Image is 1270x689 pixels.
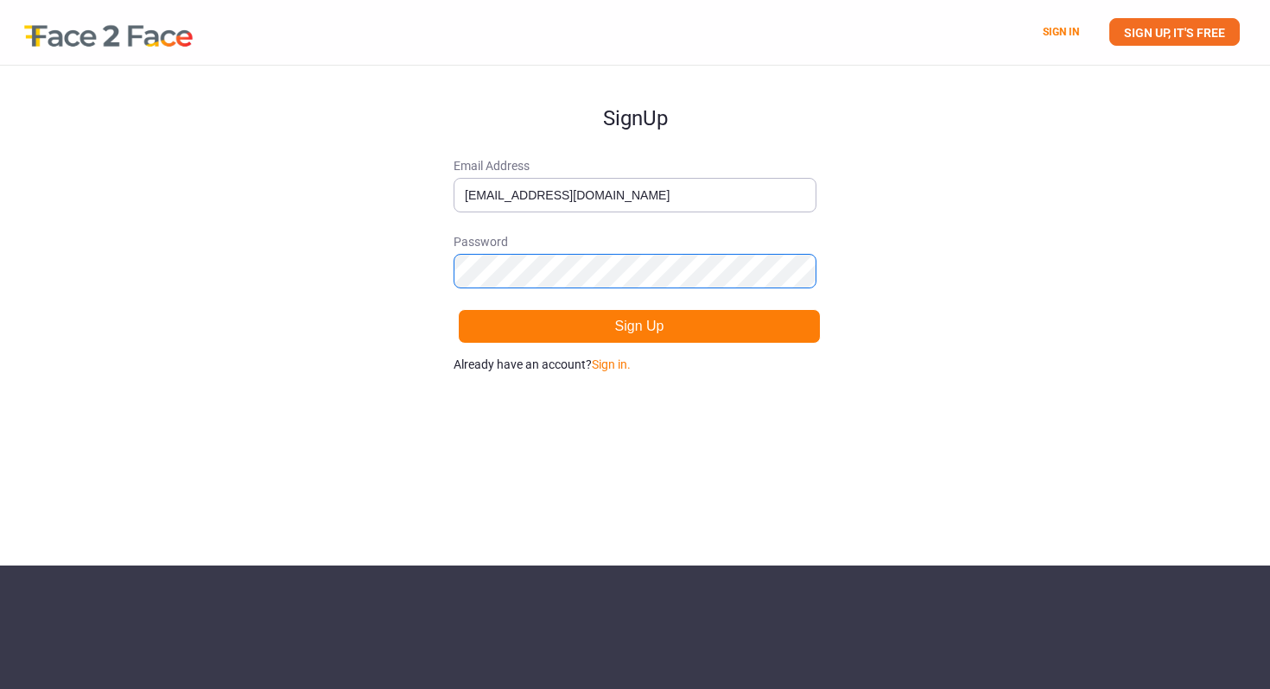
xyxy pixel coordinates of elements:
span: Email Address [454,157,816,174]
input: Password [454,254,816,288]
input: Email Address [454,178,816,212]
p: Already have an account? [454,356,816,373]
button: Sign Up [458,309,821,344]
span: Password [454,233,816,250]
a: SIGN IN [1043,26,1079,38]
a: SIGN UP, IT'S FREE [1109,18,1240,46]
a: Sign in. [592,357,631,371]
h1: Sign Up [454,66,816,130]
